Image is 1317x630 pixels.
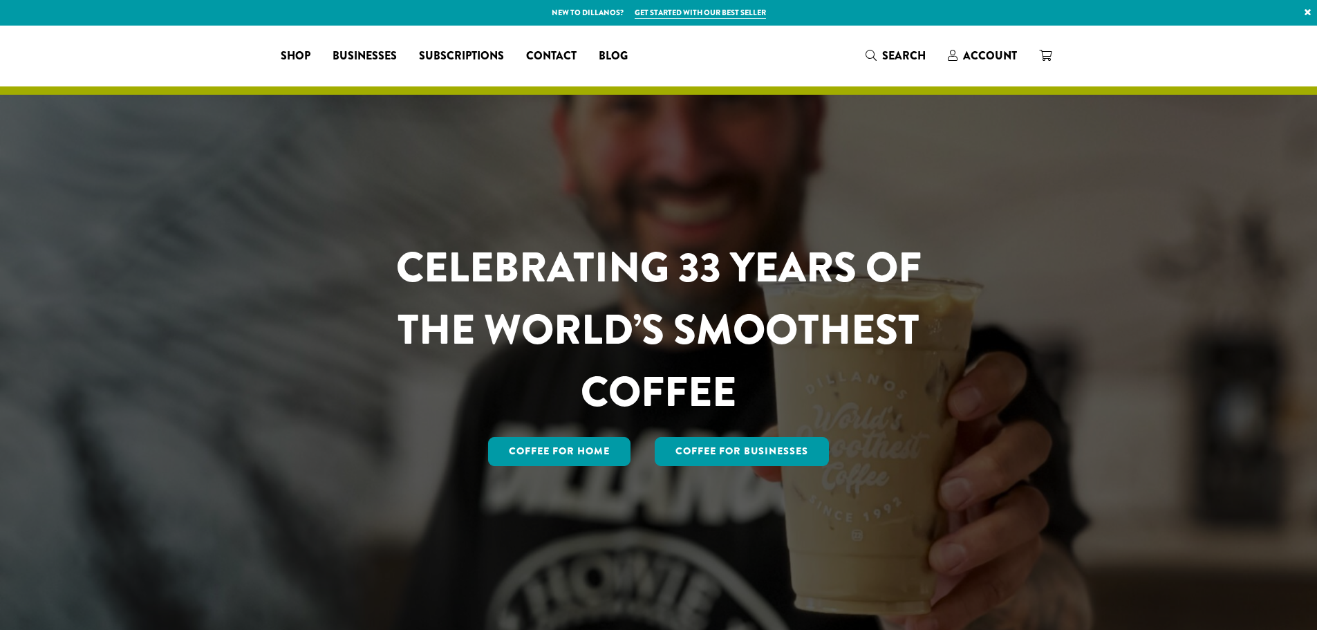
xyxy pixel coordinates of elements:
a: Search [854,44,937,67]
span: Businesses [333,48,397,65]
span: Account [963,48,1017,64]
span: Contact [526,48,577,65]
a: Coffee for Home [488,437,631,466]
a: Get started with our best seller [635,7,766,19]
span: Blog [599,48,628,65]
a: Coffee For Businesses [655,437,829,466]
span: Subscriptions [419,48,504,65]
span: Search [882,48,926,64]
a: Shop [270,45,321,67]
span: Shop [281,48,310,65]
h1: CELEBRATING 33 YEARS OF THE WORLD’S SMOOTHEST COFFEE [355,237,962,423]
